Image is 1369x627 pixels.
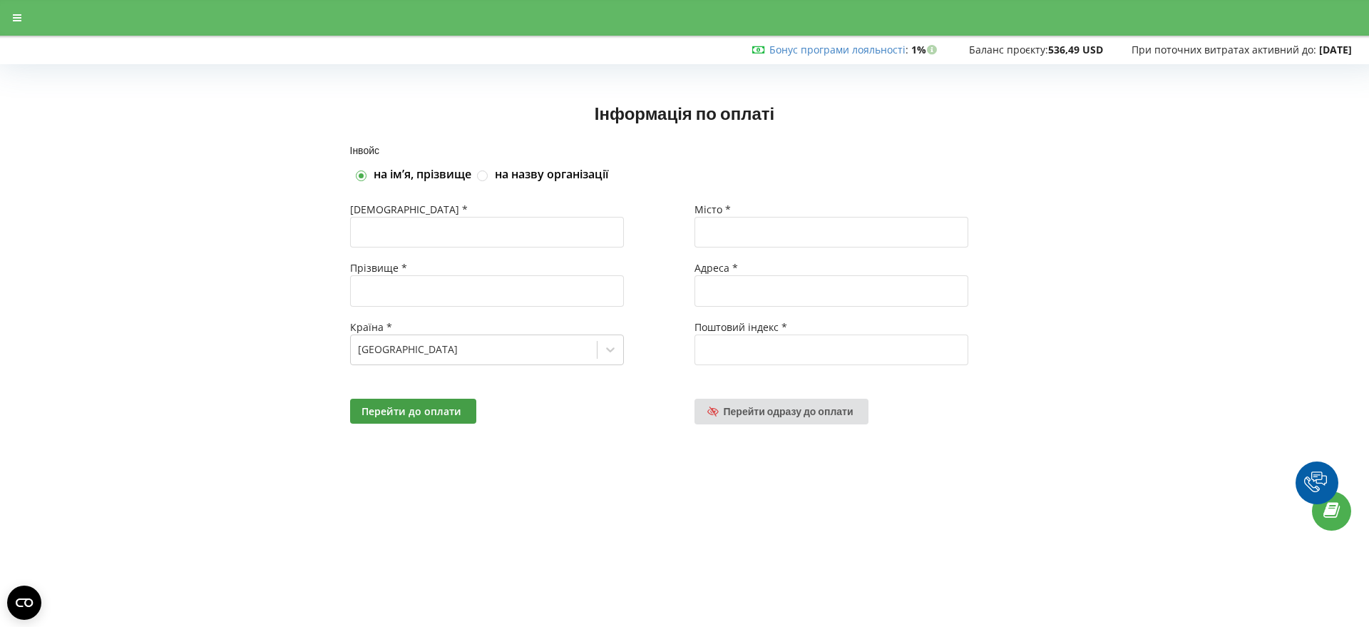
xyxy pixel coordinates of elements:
span: Адреса * [694,261,738,275]
span: Прізвище * [350,261,407,275]
span: : [769,43,908,56]
span: Баланс проєкту: [969,43,1048,56]
span: Перейти одразу до оплати [724,405,853,417]
span: Інформація по оплаті [595,103,774,123]
label: на імʼя, прізвище [374,167,471,183]
span: Країна * [350,320,392,334]
span: Інвойс [350,144,380,156]
span: [DEMOGRAPHIC_DATA] * [350,203,468,216]
a: Бонус програми лояльності [769,43,906,56]
label: на назву організації [495,167,608,183]
strong: 1% [911,43,940,56]
strong: [DATE] [1319,43,1352,56]
a: Перейти одразу до оплати [694,399,868,424]
span: Місто * [694,203,731,216]
button: Перейти до оплати [350,399,476,424]
span: Перейти до оплати [362,404,461,418]
strong: 536,49 USD [1048,43,1103,56]
span: При поточних витратах активний до: [1132,43,1316,56]
button: Open CMP widget [7,586,41,620]
span: Поштовий індекс * [694,320,787,334]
